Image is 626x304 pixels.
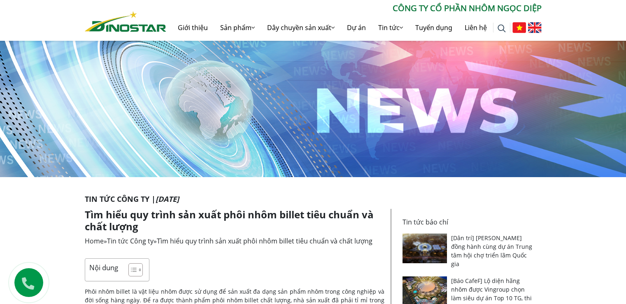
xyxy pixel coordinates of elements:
a: Tuyển dụng [409,14,458,41]
a: Liên hệ [458,14,493,41]
a: Toggle Table of Content [122,263,141,277]
a: Sản phẩm [214,14,261,41]
p: Tin tức Công ty | [85,194,542,205]
a: [Dân trí] [PERSON_NAME] đồng hành cùng dự án Trung tâm hội chợ triển lãm Quốc gia [451,234,532,268]
p: CÔNG TY CỔ PHẦN NHÔM NGỌC DIỆP [166,2,542,14]
p: Nội dung [89,263,118,272]
img: English [528,22,542,33]
a: Dây chuyền sản xuất [261,14,341,41]
img: [Dân trí] Nhôm Ngọc Diệp đồng hành cùng dự án Trung tâm hội chợ triển lãm Quốc gia [403,234,447,263]
p: Tin tức báo chí [403,217,537,227]
span: Tìm hiểu quy trình sản xuất phôi nhôm billet tiêu chuẩn và chất lượng [157,236,372,246]
img: Nhôm Dinostar [85,11,166,32]
i: [DATE] [156,194,179,204]
a: Giới thiệu [172,14,214,41]
img: Tiếng Việt [512,22,526,33]
img: search [498,24,506,33]
a: Dự án [341,14,372,41]
a: Home [85,236,104,246]
h1: Tìm hiểu quy trình sản xuất phôi nhôm billet tiêu chuẩn và chất lượng [85,209,384,233]
a: Tin tức [372,14,409,41]
span: » » [85,236,372,246]
a: Tin tức Công ty [107,236,154,246]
